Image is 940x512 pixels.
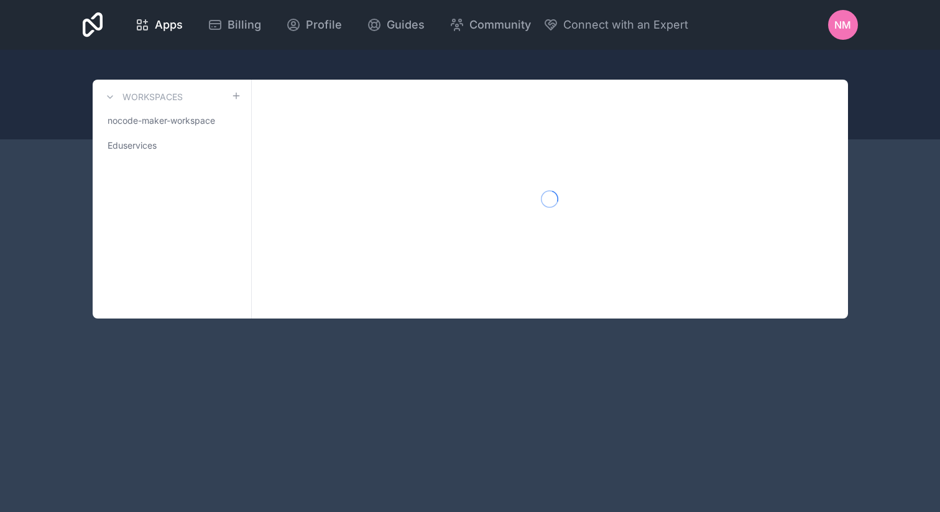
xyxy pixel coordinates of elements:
[834,17,851,32] span: NM
[198,11,271,39] a: Billing
[125,11,193,39] a: Apps
[103,109,241,132] a: nocode-maker-workspace
[122,91,183,103] h3: Workspaces
[103,90,183,105] a: Workspaces
[108,139,157,152] span: Eduservices
[228,16,261,34] span: Billing
[155,16,183,34] span: Apps
[440,11,541,39] a: Community
[276,11,352,39] a: Profile
[306,16,342,34] span: Profile
[543,16,688,34] button: Connect with an Expert
[387,16,425,34] span: Guides
[108,114,215,127] span: nocode-maker-workspace
[103,134,241,157] a: Eduservices
[357,11,435,39] a: Guides
[469,16,531,34] span: Community
[563,16,688,34] span: Connect with an Expert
